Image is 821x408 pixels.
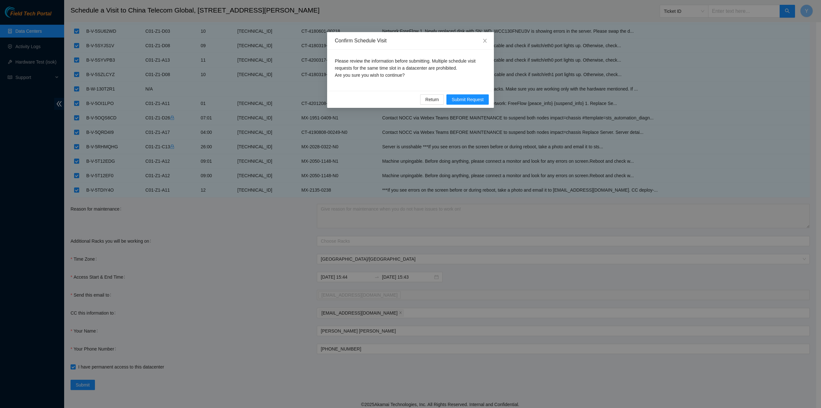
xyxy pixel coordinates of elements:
button: Return [420,94,444,105]
span: Submit Request [452,96,484,103]
button: Close [476,32,494,50]
span: close [482,38,487,43]
button: Submit Request [446,94,489,105]
div: Confirm Schedule Visit [335,37,486,44]
p: Please review the information before submitting. Multiple schedule visit requests for the same ti... [335,57,486,79]
span: Return [425,96,439,103]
